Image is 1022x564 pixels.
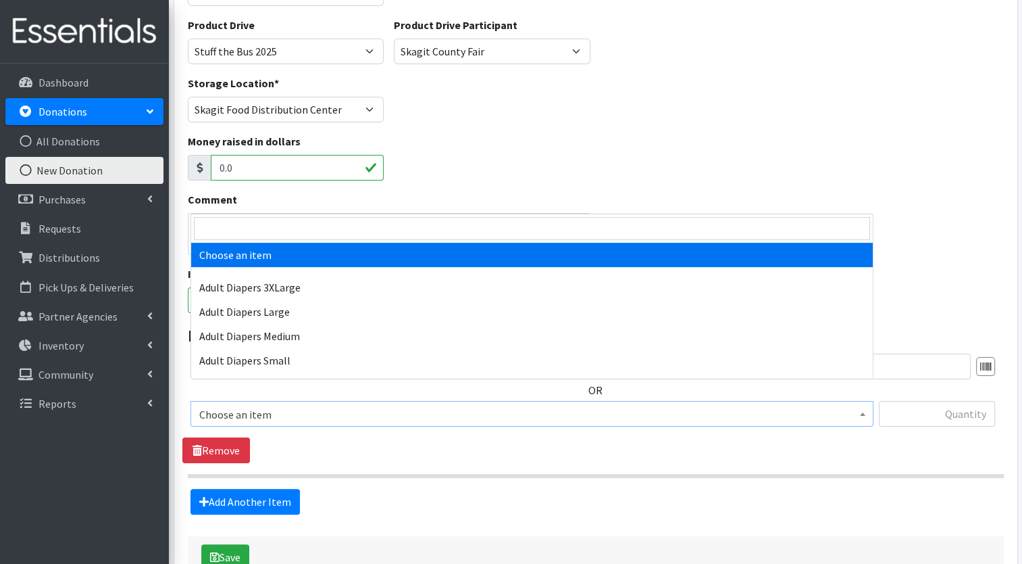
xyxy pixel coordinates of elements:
li: Adult Diapers Medium [191,324,873,348]
label: Money raised in dollars [188,133,301,149]
label: OR [588,382,603,398]
a: Inventory [5,332,163,359]
label: Issued on [188,266,240,282]
p: Community [39,368,93,381]
input: Quantity [879,401,995,427]
p: Inventory [39,339,84,352]
li: Choose an item [191,243,873,267]
p: Donations [39,105,87,118]
li: Adult Diapers Small [191,348,873,373]
a: Community [5,361,163,388]
p: Pick Ups & Deliveries [39,281,134,294]
a: Purchases [5,186,163,213]
label: Product Drive Participant [394,17,517,33]
a: Reports [5,390,163,417]
p: Dashboard [39,76,88,89]
label: Product Drive [188,17,255,33]
a: Remove [182,438,250,463]
p: Partner Agencies [39,310,118,323]
a: Dashboard [5,69,163,96]
a: Pick Ups & Deliveries [5,274,163,301]
p: Requests [39,222,81,235]
label: Storage Location [188,75,279,91]
a: Partner Agencies [5,303,163,330]
li: Adult Diapers XL [191,373,873,397]
label: Comment [188,191,237,208]
abbr: required [274,76,279,90]
a: Distributions [5,244,163,271]
a: Add Another Item [190,489,300,515]
p: Distributions [39,251,100,264]
img: HumanEssentials [5,9,163,54]
p: Purchases [39,193,86,206]
a: All Donations [5,128,163,155]
a: Requests [5,215,163,242]
span: Choose an item [199,405,865,424]
li: Adult Diapers 3XLarge [191,275,873,300]
a: Donations [5,98,163,125]
p: Reports [39,397,76,410]
span: Choose an item [190,401,873,427]
li: Adult Diapers Large [191,300,873,324]
legend: Items in this donation [188,324,1004,348]
a: New Donation [5,157,163,184]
